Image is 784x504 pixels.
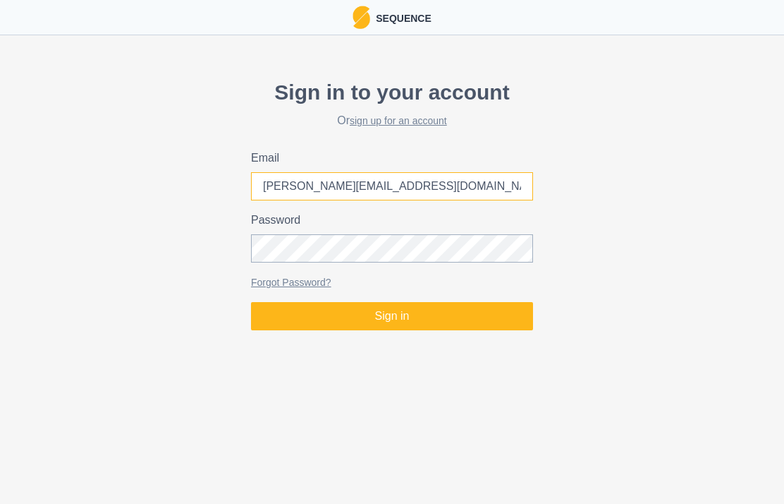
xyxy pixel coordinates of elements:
img: Logo [353,6,370,29]
p: Sign in to your account [251,76,533,108]
a: Forgot Password? [251,277,331,288]
h2: Or [251,114,533,127]
a: LogoSequence [353,6,431,29]
label: Email [251,150,525,167]
label: Password [251,212,525,229]
a: sign up for an account [350,115,447,126]
p: Sequence [370,8,431,26]
button: Sign in [251,302,533,330]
